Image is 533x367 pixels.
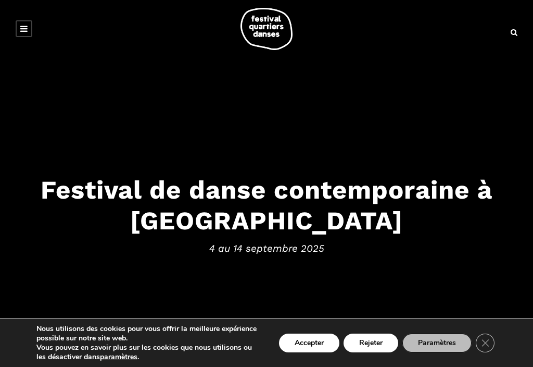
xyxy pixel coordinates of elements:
[10,241,523,256] span: 4 au 14 septembre 2025
[279,334,339,352] button: Accepter
[402,334,472,352] button: Paramètres
[10,174,523,236] h3: Festival de danse contemporaine à [GEOGRAPHIC_DATA]
[240,8,293,50] img: logo-fqd-med
[36,343,261,362] p: Vous pouvez en savoir plus sur les cookies que nous utilisons ou les désactiver dans .
[100,352,137,362] button: paramètres
[36,324,261,343] p: Nous utilisons des cookies pour vous offrir la meilleure expérience possible sur notre site web.
[344,334,398,352] button: Rejeter
[476,334,494,352] button: Close GDPR Cookie Banner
